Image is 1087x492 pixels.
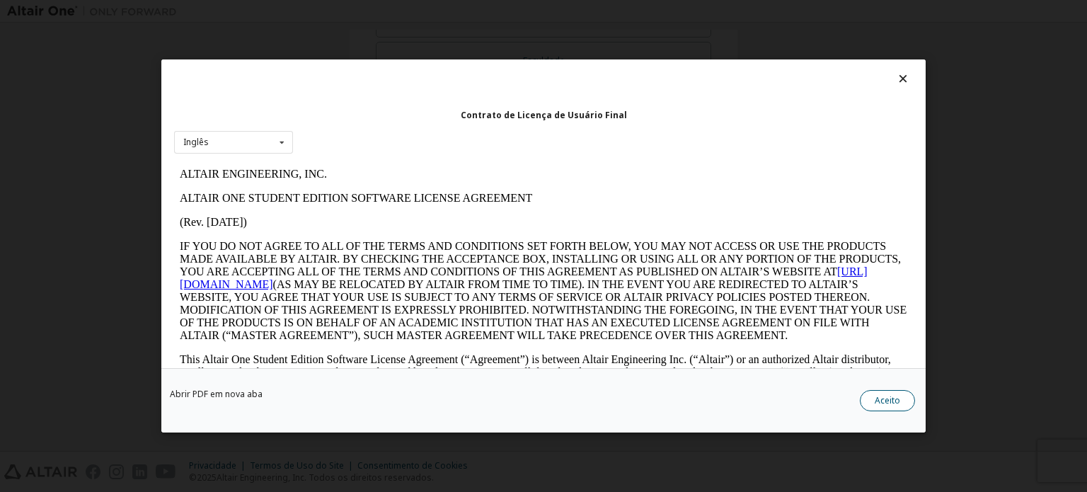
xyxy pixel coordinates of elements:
[183,136,209,148] font: Inglês
[6,191,733,242] p: This Altair One Student Edition Software License Agreement (“Agreement”) is between Altair Engine...
[6,54,733,67] p: (Rev. [DATE])
[6,6,733,18] p: ALTAIR ENGINEERING, INC.
[461,109,627,121] font: Contrato de Licença de Usuário Final
[6,30,733,42] p: ALTAIR ONE STUDENT EDITION SOFTWARE LICENSE AGREEMENT
[170,390,263,399] a: Abrir PDF em nova aba
[6,78,733,180] p: IF YOU DO NOT AGREE TO ALL OF THE TERMS AND CONDITIONS SET FORTH BELOW, YOU MAY NOT ACCESS OR USE...
[875,394,900,406] font: Aceito
[860,390,915,411] button: Aceito
[170,388,263,400] font: Abrir PDF em nova aba
[6,103,694,128] a: [URL][DOMAIN_NAME]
